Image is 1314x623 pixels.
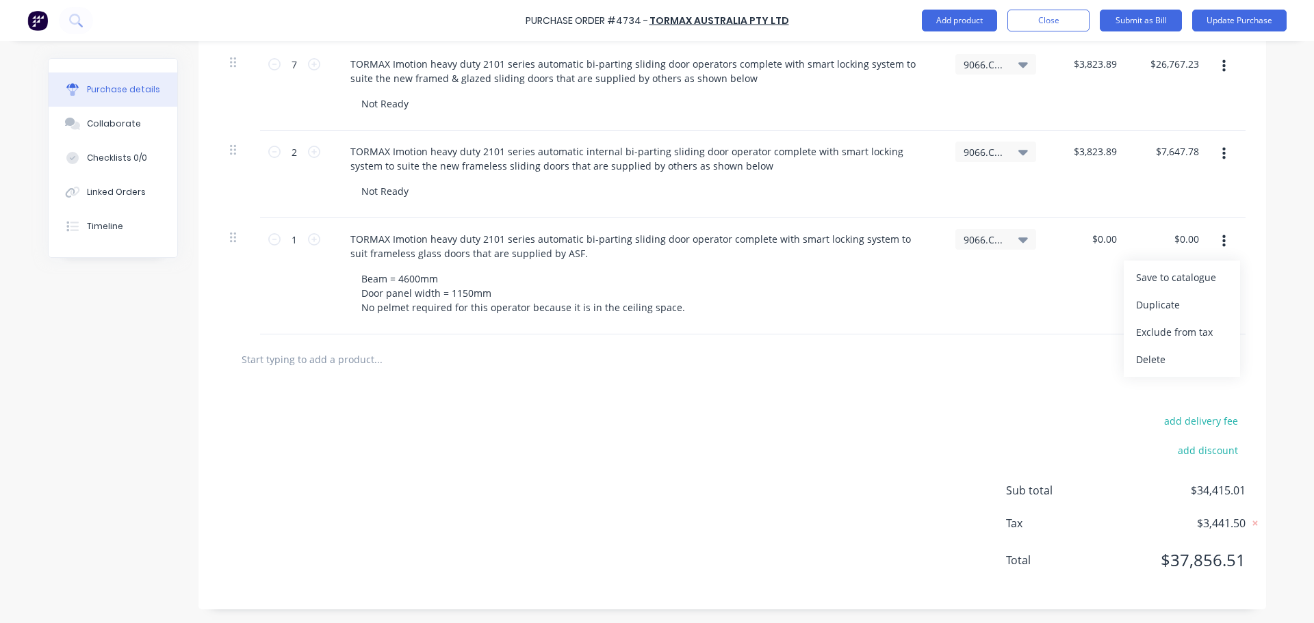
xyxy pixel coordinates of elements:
button: Purchase details [49,72,177,107]
div: Collaborate [87,118,141,130]
div: Linked Orders [87,186,146,198]
button: Update Purchase [1192,10,1287,31]
button: add discount [1170,441,1246,459]
div: Purchase details [87,83,160,96]
img: Factory [27,10,48,31]
button: Add product [922,10,997,31]
span: Tax [1006,515,1109,531]
span: $37,856.51 [1109,548,1246,572]
div: Purchase Order #4734 - [526,14,648,28]
button: Save to catalogue [1124,264,1240,291]
div: Not Ready [350,181,420,201]
button: Submit as Bill [1100,10,1182,31]
button: Timeline [49,209,177,243]
button: Close [1007,10,1090,31]
button: Linked Orders [49,175,177,209]
div: TORMAX Imotion heavy duty 2101 series automatic internal bi-parting sliding door operator complet... [339,142,933,176]
button: Exclude from tax [1124,319,1240,346]
span: $34,415.01 [1109,482,1246,499]
div: TORMAX Imotion heavy duty 2101 series automatic bi-parting sliding door operators complete with s... [339,54,933,88]
input: Start typing to add a product... [241,345,515,373]
div: Checklists 0/0 [87,152,147,164]
span: 9066.C / [PERSON_NAME] Contract [964,233,1005,247]
span: Total [1006,552,1109,568]
div: Timeline [87,220,123,233]
div: Beam = 4600mm Door panel width = 1150mm No pelmet required for this operator because it is in the... [350,269,696,317]
span: 9066.C / [PERSON_NAME] Contract [964,145,1005,159]
button: Duplicate [1124,291,1240,319]
div: TORMAX Imotion heavy duty 2101 series automatic bi-parting sliding door operator complete with sm... [339,229,933,263]
span: 9066.C / [PERSON_NAME] Contract [964,57,1005,72]
button: Checklists 0/0 [49,141,177,175]
span: $3,441.50 [1109,515,1246,531]
div: Not Ready [350,94,420,114]
span: Sub total [1006,482,1109,499]
button: Collaborate [49,107,177,141]
a: Tormax Australia Pty Ltd [649,14,789,27]
button: add delivery fee [1156,412,1246,429]
button: Delete [1124,346,1240,373]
